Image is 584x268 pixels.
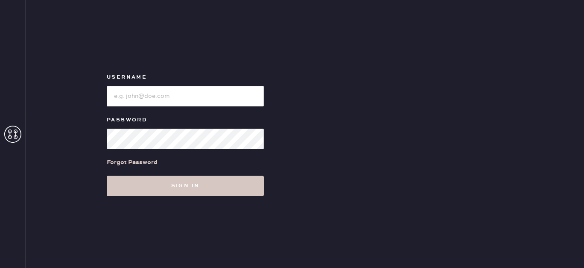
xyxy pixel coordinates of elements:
div: Forgot Password [107,158,158,167]
label: Username [107,72,264,82]
label: Password [107,115,264,125]
button: Sign in [107,176,264,196]
a: Forgot Password [107,149,158,176]
input: e.g. john@doe.com [107,86,264,106]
